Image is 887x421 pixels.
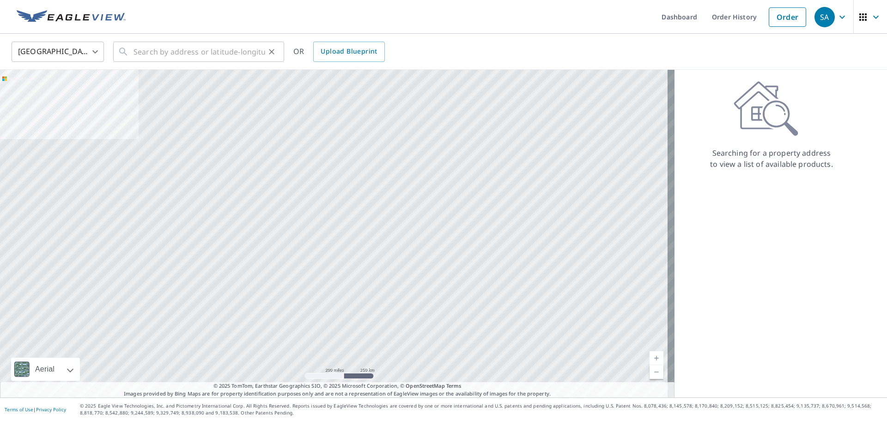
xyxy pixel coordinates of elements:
[5,406,33,413] a: Terms of Use
[265,45,278,58] button: Clear
[293,42,385,62] div: OR
[650,365,663,379] a: Current Level 5, Zoom Out
[406,382,444,389] a: OpenStreetMap
[134,39,265,65] input: Search by address or latitude-longitude
[769,7,806,27] a: Order
[710,147,833,170] p: Searching for a property address to view a list of available products.
[17,10,126,24] img: EV Logo
[12,39,104,65] div: [GEOGRAPHIC_DATA]
[814,7,835,27] div: SA
[321,46,377,57] span: Upload Blueprint
[5,407,66,412] p: |
[80,403,882,416] p: © 2025 Eagle View Technologies, Inc. and Pictometry International Corp. All Rights Reserved. Repo...
[446,382,462,389] a: Terms
[36,406,66,413] a: Privacy Policy
[313,42,384,62] a: Upload Blueprint
[11,358,80,381] div: Aerial
[32,358,57,381] div: Aerial
[650,351,663,365] a: Current Level 5, Zoom In
[213,382,462,390] span: © 2025 TomTom, Earthstar Geographics SIO, © 2025 Microsoft Corporation, ©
